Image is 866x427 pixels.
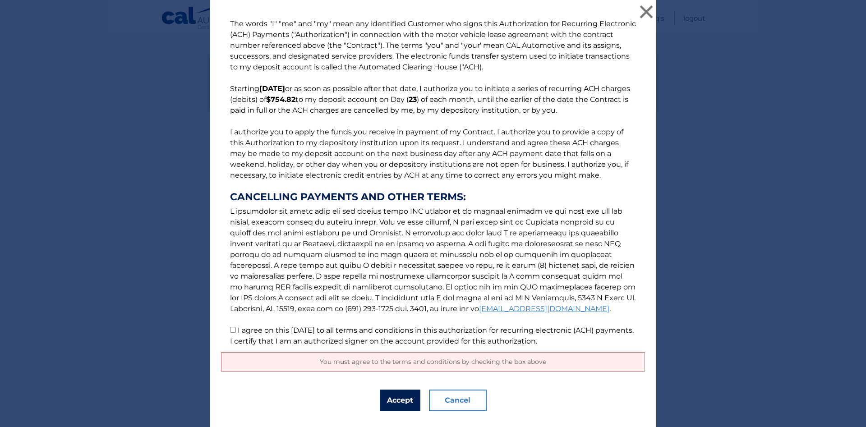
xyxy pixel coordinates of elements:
[230,326,634,345] label: I agree on this [DATE] to all terms and conditions in this authorization for recurring electronic...
[266,95,295,104] b: $754.82
[230,192,636,202] strong: CANCELLING PAYMENTS AND OTHER TERMS:
[320,358,546,366] span: You must agree to the terms and conditions by checking the box above
[429,390,487,411] button: Cancel
[221,18,645,347] p: The words "I" "me" and "my" mean any identified Customer who signs this Authorization for Recurri...
[259,84,285,93] b: [DATE]
[380,390,420,411] button: Accept
[479,304,609,313] a: [EMAIL_ADDRESS][DOMAIN_NAME]
[637,3,655,21] button: ×
[409,95,417,104] b: 23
